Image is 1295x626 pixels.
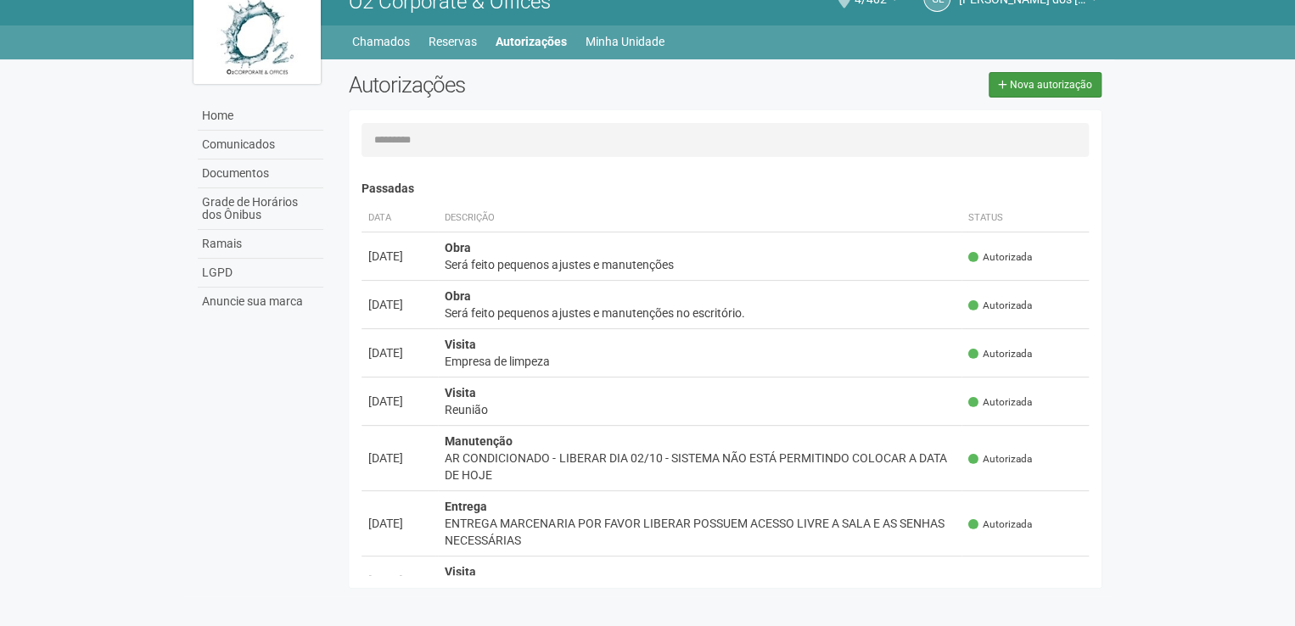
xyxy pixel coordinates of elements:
span: Autorizada [968,574,1032,589]
strong: Entrega [445,500,487,513]
strong: Obra [445,241,471,254]
th: Data [362,204,438,232]
strong: Manutenção [445,434,513,448]
h2: Autorizações [349,72,712,98]
div: [DATE] [368,515,431,532]
strong: Visita [445,338,476,351]
a: Documentos [198,159,323,188]
div: ENTREGA MARCENARIA POR FAVOR LIBERAR POSSUEM ACESSO LIVRE A SALA E AS SENHAS NECESSÁRIAS [445,515,955,549]
h4: Passadas [362,182,1089,195]
a: Anuncie sua marca [198,288,323,316]
a: Comunicados [198,131,323,159]
div: [DATE] [368,296,431,313]
a: Minha Unidade [586,30,664,53]
div: [DATE] [368,344,431,361]
th: Descrição [438,204,961,232]
span: Autorizada [968,517,1032,532]
div: [DATE] [368,393,431,410]
a: Nova autorização [989,72,1102,98]
div: Será feito pequenos ajustes e manutenções [445,256,955,273]
div: Empresa de limpeza [445,353,955,370]
span: Autorizada [968,250,1032,265]
strong: Visita [445,565,476,578]
a: Home [198,102,323,131]
div: [DATE] [368,572,431,589]
a: Grade de Horários dos Ônibus [198,188,323,230]
div: Será feito pequenos ajustes e manutenções no escritório. [445,305,955,321]
a: Autorizações [496,30,567,53]
div: Reunião [445,401,955,418]
div: AR CONDICIONADO - LIBERAR DIA 02/10 - SISTEMA NÃO ESTÁ PERMITINDO COLOCAR A DATA DE HOJE [445,450,955,483]
strong: Visita [445,386,476,400]
span: Nova autorização [1010,79,1092,91]
span: Autorizada [968,347,1032,361]
span: Autorizada [968,395,1032,410]
th: Status [961,204,1089,232]
a: LGPD [198,259,323,288]
a: Ramais [198,230,323,259]
span: Autorizada [968,452,1032,467]
a: Chamados [352,30,410,53]
div: [DATE] [368,248,431,265]
div: [DATE] [368,450,431,467]
a: Reservas [429,30,477,53]
strong: Obra [445,289,471,303]
span: Autorizada [968,299,1032,313]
